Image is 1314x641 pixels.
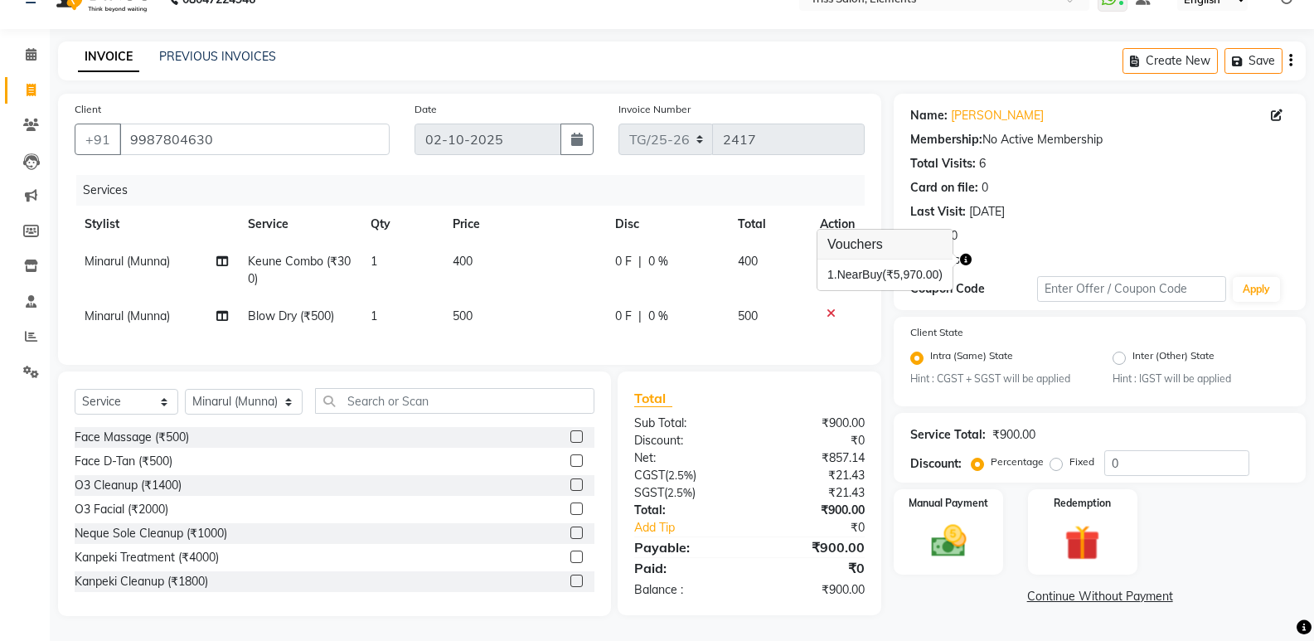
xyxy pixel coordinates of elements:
span: 400 [453,254,473,269]
a: [PERSON_NAME] [951,107,1044,124]
div: 6 [979,155,986,172]
label: Manual Payment [909,496,988,511]
th: Disc [605,206,728,243]
div: Discount: [622,432,749,449]
div: ₹900.00 [992,426,1035,444]
a: Continue Without Payment [897,588,1302,605]
input: Search or Scan [315,388,594,414]
th: Qty [361,206,443,243]
div: 0 [982,179,988,197]
div: Neque Sole Cleanup (₹1000) [75,525,227,542]
span: 1 [371,308,377,323]
div: ( ) [622,467,749,484]
span: 400 [738,254,758,269]
button: Apply [1233,277,1280,302]
div: ( ) [622,484,749,502]
small: Hint : IGST will be applied [1113,371,1289,386]
button: Create New [1122,48,1218,74]
span: Minarul (Munna) [85,254,170,269]
span: 2.5% [667,486,692,499]
img: _cash.svg [920,521,977,561]
div: Service Total: [910,426,986,444]
input: Search by Name/Mobile/Email/Code [119,124,390,155]
div: Points: [910,227,948,245]
span: 0 % [648,253,668,270]
div: ₹857.14 [749,449,877,467]
a: Add Tip [622,519,771,537]
label: Redemption [1054,496,1111,511]
div: Paid: [622,558,749,578]
div: Net: [622,449,749,467]
label: Client [75,102,101,117]
div: O3 Cleanup (₹1400) [75,477,182,494]
small: Hint : CGST + SGST will be applied [910,371,1087,386]
div: NearBuy [827,266,943,284]
label: Invoice Number [618,102,691,117]
span: SGST [634,485,664,500]
div: ₹21.43 [749,484,877,502]
div: Face Massage (₹500) [75,429,189,446]
label: Percentage [991,454,1044,469]
th: Action [810,206,865,243]
div: O3 Facial (₹2000) [75,501,168,518]
div: ₹900.00 [749,415,877,432]
div: Name: [910,107,948,124]
label: Client State [910,325,963,340]
span: Keune Combo (₹300) [248,254,351,286]
span: | [638,253,642,270]
div: ₹900.00 [749,581,877,599]
div: Balance : [622,581,749,599]
div: ₹0 [771,519,877,537]
span: Total [634,390,672,407]
div: ₹21.43 [749,467,877,484]
span: 500 [453,308,473,323]
span: 2.5% [668,469,693,482]
img: _gift.svg [1054,521,1111,565]
label: Fixed [1069,454,1094,469]
div: Kanpeki Treatment (₹4000) [75,549,219,566]
h3: Vouchers [817,230,953,260]
label: Date [415,102,437,117]
div: Sub Total: [622,415,749,432]
th: Service [238,206,361,243]
div: ₹900.00 [749,502,877,519]
div: ₹900.00 [749,537,877,557]
th: Price [443,206,606,243]
button: Save [1224,48,1282,74]
span: 1. [827,268,837,281]
div: Services [76,175,877,206]
div: Total Visits: [910,155,976,172]
span: 0 F [615,253,632,270]
div: Total: [622,502,749,519]
div: Membership: [910,131,982,148]
div: ₹0 [749,432,877,449]
div: Coupon Code [910,280,1036,298]
span: | [638,308,642,325]
div: Discount: [910,455,962,473]
span: Blow Dry (₹500) [248,308,334,323]
input: Enter Offer / Coupon Code [1037,276,1226,302]
span: 0 % [648,308,668,325]
div: Face D-Tan (₹500) [75,453,172,470]
button: +91 [75,124,121,155]
th: Total [728,206,810,243]
th: Stylist [75,206,238,243]
span: Minarul (Munna) [85,308,170,323]
div: No Active Membership [910,131,1289,148]
span: 0 F [615,308,632,325]
div: [DATE] [969,203,1005,221]
label: Intra (Same) State [930,348,1013,368]
div: ₹0 [749,558,877,578]
div: Last Visit: [910,203,966,221]
span: (₹5,970.00) [882,268,943,281]
span: 1 [371,254,377,269]
a: INVOICE [78,42,139,72]
span: CGST [634,468,665,483]
span: 500 [738,308,758,323]
a: PREVIOUS INVOICES [159,49,276,64]
div: Payable: [622,537,749,557]
div: 0 [951,227,958,245]
div: Kanpeki Cleanup (₹1800) [75,573,208,590]
label: Inter (Other) State [1132,348,1215,368]
div: Card on file: [910,179,978,197]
